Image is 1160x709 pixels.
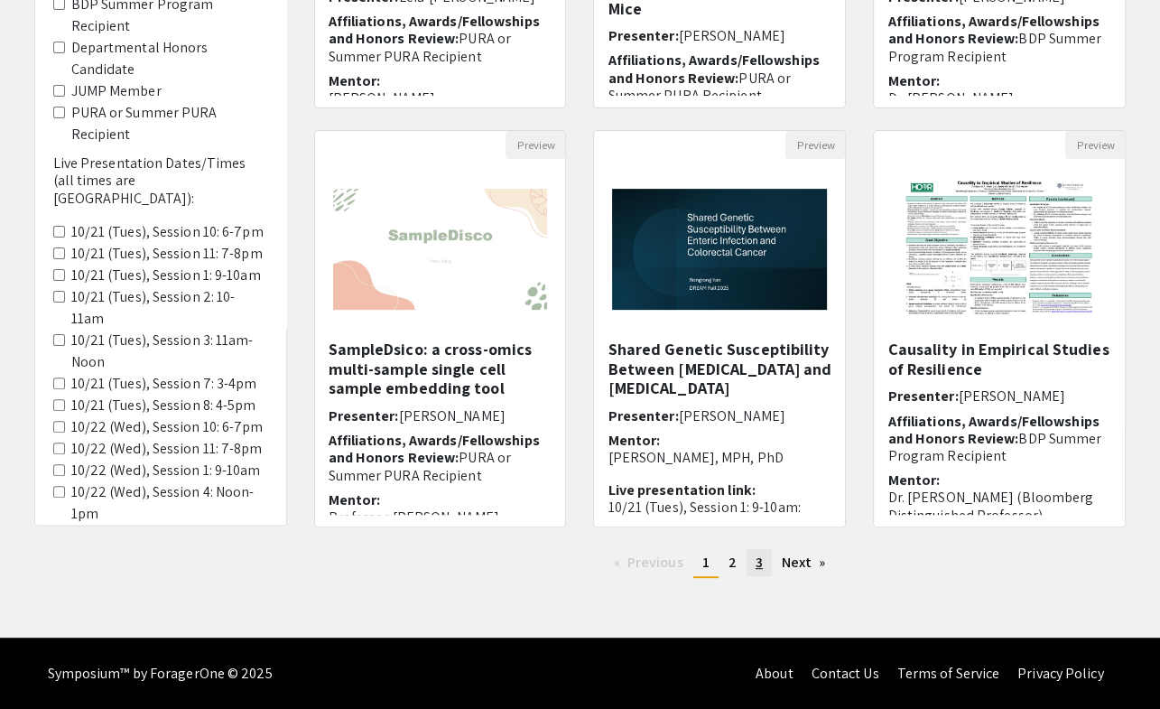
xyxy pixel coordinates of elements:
p: [PERSON_NAME], MPH, PhD [608,449,831,466]
p: Dr. [PERSON_NAME]; [PERSON_NAME] [887,89,1111,124]
h5: Causality in Empirical Studies of Resilience [887,340,1111,378]
label: 10/21 (Tues), Session 7: 3-4pm [71,373,257,395]
label: 10/21 (Tues), Session 11: 7-8pm [71,243,263,265]
span: 2 [728,553,737,572]
img: <p class="ql-align-center"><strong style="background-color: transparent; color: rgb(0, 0, 0);">Ca... [886,159,1114,340]
label: PURA or Summer PURA Recipient [71,102,268,145]
label: 10/21 (Tues), Session 1: 9-10am [71,265,261,286]
a: Terms of Service [896,664,999,683]
label: 10/22 (Wed), Session 11: 7-8pm [71,438,263,460]
a: About [756,664,793,683]
button: Preview [1065,131,1125,159]
label: 10/22 (Wed), Session 1: 9-10am [71,460,261,481]
div: Open Presentation <p><strong>SampleDsico: a cross-omics multi-sample single cell sample embedding... [314,130,567,527]
span: Mentor: [608,431,660,450]
a: Next page [773,549,835,576]
span: Mentor: [887,471,940,490]
span: BDP Summer Program Recipient [887,429,1101,465]
span: PURA or Summer PURA Recipient [329,29,512,65]
span: Affiliations, Awards/Fellowships and Honors Review: [329,12,540,48]
img: <p>Shared Genetic Susceptibility Between Enteric Infection and Colorectal Cancer</p> [594,171,845,328]
span: PURA or Summer PURA Recipient [608,69,791,105]
label: JUMP Member [71,80,162,102]
span: 1 [702,553,710,572]
h6: Presenter: [608,27,831,44]
img: <p><strong>SampleDsico: a cross-omics multi-sample single cell sample embedding tool</strong></p> [315,171,566,328]
p: [PERSON_NAME] [329,89,552,107]
p: Professor [PERSON_NAME] [329,508,552,526]
label: 10/21 (Tues), Session 10: 6-7pm [71,221,264,243]
p: 10/21 (Tues), Session 1: 9-10am: [608,499,831,516]
h6: Presenter: [329,407,552,424]
span: Mentor: [329,71,381,90]
h6: Presenter: [608,407,831,424]
span: Live presentation link: [608,480,755,499]
h5: SampleDsico: a cross-omics multi-sample single cell sample embedding tool [329,340,552,398]
h6: Live Presentation Dates/Times (all times are [GEOGRAPHIC_DATA]): [53,154,268,207]
span: PURA or Summer PURA Recipient [329,448,512,484]
h6: Presenter: [887,387,1111,405]
span: Mentor: [329,490,381,509]
label: Departmental Honors Candidate [71,37,268,80]
div: Open Presentation <p>Shared Genetic Susceptibility Between Enteric Infection and Colorectal Cance... [593,130,846,527]
button: Preview [785,131,845,159]
span: Affiliations, Awards/Fellowships and Honors Review: [329,431,540,467]
ul: Pagination [314,549,1127,578]
span: [PERSON_NAME] [678,26,784,45]
span: Affiliations, Awards/Fellowships and Honors Review: [887,12,1099,48]
span: [PERSON_NAME] [399,406,506,425]
span: 3 [756,553,763,572]
label: 10/22 (Wed), Session 4: Noon-1pm [71,481,268,525]
h5: Shared Genetic Susceptibility Between [MEDICAL_DATA] and [MEDICAL_DATA] [608,340,831,398]
span: [PERSON_NAME] [678,406,784,425]
a: Contact Us [811,664,878,683]
button: Preview [506,131,565,159]
label: 10/21 (Tues), Session 3: 11am-Noon [71,330,268,373]
label: 10/21 (Tues), Session 8: 4-5pm [71,395,256,416]
span: Affiliations, Awards/Fellowships and Honors Review: [887,412,1099,448]
p: Dr. [PERSON_NAME] (Bloomberg Distinguished Professor) [887,489,1111,523]
span: Previous [627,553,683,572]
label: 10/22 (Wed), Session 5: 1-2pm [71,525,256,546]
div: Open Presentation <p class="ql-align-center"><strong style="background-color: transparent; color:... [873,130,1126,527]
label: 10/22 (Wed), Session 10: 6-7pm [71,416,264,438]
label: 10/21 (Tues), Session 2: 10-11am [71,286,268,330]
iframe: Chat [14,628,77,695]
span: BDP Summer Program Recipient [887,29,1101,65]
span: Affiliations, Awards/Fellowships and Honors Review: [608,51,819,87]
span: [PERSON_NAME] [958,387,1064,406]
span: Mentor: [887,71,940,90]
a: Privacy Policy [1017,664,1103,683]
